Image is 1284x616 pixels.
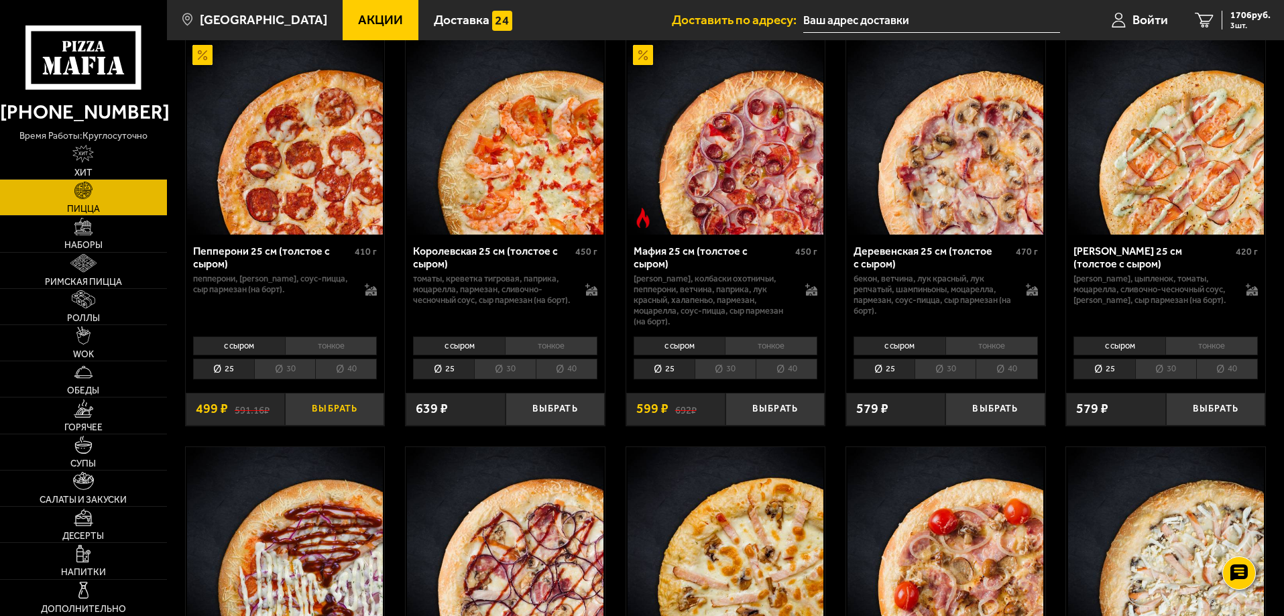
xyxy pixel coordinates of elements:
[406,39,605,235] a: Королевская 25 см (толстое с сыром)
[1073,273,1232,306] p: [PERSON_NAME], цыпленок, томаты, моцарелла, сливочно-чесночный соус, [PERSON_NAME], сыр пармезан ...
[193,245,352,270] div: Пепперони 25 см (толстое с сыром)
[407,39,603,235] img: Королевская 25 см (толстое с сыром)
[1073,336,1165,355] li: с сыром
[200,13,327,26] span: [GEOGRAPHIC_DATA]
[1230,21,1271,29] span: 3 шт.
[756,359,817,379] li: 40
[915,359,976,379] li: 30
[672,13,803,26] span: Доставить по адресу:
[285,336,377,355] li: тонкое
[70,459,96,469] span: Супы
[1166,393,1265,426] button: Выбрать
[634,273,793,327] p: [PERSON_NAME], колбаски охотничьи, пепперони, ветчина, паприка, лук красный, халапеньо, пармезан,...
[848,39,1043,235] img: Деревенская 25 см (толстое с сыром)
[725,393,825,426] button: Выбрать
[413,245,572,270] div: Королевская 25 см (толстое с сыром)
[413,359,474,379] li: 25
[945,393,1045,426] button: Выбрать
[795,246,817,257] span: 450 г
[976,359,1037,379] li: 40
[474,359,535,379] li: 30
[634,336,725,355] li: с сыром
[235,402,270,416] s: 591.16 ₽
[634,245,793,270] div: Мафия 25 см (толстое с сыром)
[633,45,653,65] img: Акционный
[628,39,823,235] img: Мафия 25 см (толстое с сыром)
[192,45,213,65] img: Акционный
[358,13,403,26] span: Акции
[285,393,384,426] button: Выбрать
[856,402,888,416] span: 579 ₽
[1196,359,1258,379] li: 40
[1076,402,1108,416] span: 579 ₽
[193,359,254,379] li: 25
[355,246,377,257] span: 410 г
[1073,245,1232,270] div: [PERSON_NAME] 25 см (толстое с сыром)
[187,39,383,235] img: Пепперони 25 см (толстое с сыром)
[575,246,597,257] span: 450 г
[315,359,377,379] li: 40
[64,423,103,432] span: Горячее
[634,359,695,379] li: 25
[62,532,104,541] span: Десерты
[413,336,505,355] li: с сыром
[254,359,315,379] li: 30
[505,336,597,355] li: тонкое
[64,241,103,250] span: Наборы
[1236,246,1258,257] span: 420 г
[74,168,93,178] span: Хит
[945,336,1038,355] li: тонкое
[67,314,100,323] span: Роллы
[45,278,122,287] span: Римская пицца
[854,245,1012,270] div: Деревенская 25 см (толстое с сыром)
[413,273,572,306] p: томаты, креветка тигровая, паприка, моцарелла, пармезан, сливочно-чесночный соус, сыр пармезан (н...
[416,402,448,416] span: 639 ₽
[1073,359,1134,379] li: 25
[695,359,756,379] li: 30
[67,386,99,395] span: Обеды
[675,402,697,416] s: 692 ₽
[633,208,653,228] img: Острое блюдо
[1016,246,1038,257] span: 470 г
[854,336,945,355] li: с сыром
[803,8,1060,33] input: Ваш адрес доставки
[846,39,1045,235] a: Деревенская 25 см (толстое с сыром)
[67,204,100,214] span: Пицца
[186,39,385,235] a: АкционныйПепперони 25 см (толстое с сыром)
[636,402,668,416] span: 599 ₽
[536,359,597,379] li: 40
[1066,39,1265,235] a: Чикен Ранч 25 см (толстое с сыром)
[1135,359,1196,379] li: 30
[193,336,285,355] li: с сыром
[1132,13,1168,26] span: Войти
[1068,39,1264,235] img: Чикен Ранч 25 см (толстое с сыром)
[626,39,825,235] a: АкционныйОстрое блюдоМафия 25 см (толстое с сыром)
[434,13,489,26] span: Доставка
[61,568,106,577] span: Напитки
[854,359,915,379] li: 25
[196,402,228,416] span: 499 ₽
[40,495,127,505] span: Салаты и закуски
[506,393,605,426] button: Выбрать
[193,273,352,295] p: пепперони, [PERSON_NAME], соус-пицца, сыр пармезан (на борт).
[1165,336,1258,355] li: тонкое
[1230,11,1271,20] span: 1706 руб.
[41,605,126,614] span: Дополнительно
[854,273,1012,316] p: бекон, ветчина, лук красный, лук репчатый, шампиньоны, моцарелла, пармезан, соус-пицца, сыр парме...
[492,11,512,31] img: 15daf4d41897b9f0e9f617042186c801.svg
[73,350,94,359] span: WOK
[725,336,817,355] li: тонкое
